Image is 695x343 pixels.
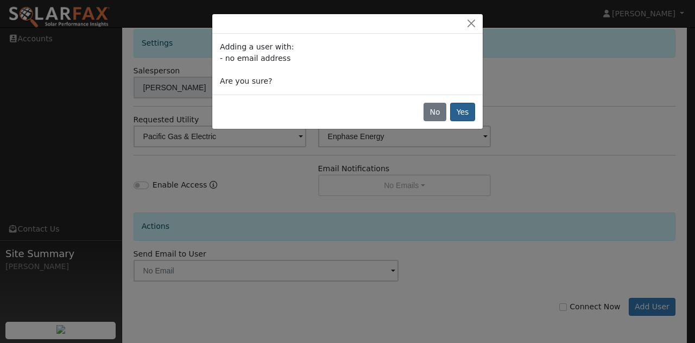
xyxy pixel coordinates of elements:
[220,42,294,51] span: Adding a user with:
[450,103,475,121] button: Yes
[424,103,446,121] button: No
[220,77,272,85] span: Are you sure?
[464,18,479,29] button: Close
[220,54,290,63] span: - no email address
